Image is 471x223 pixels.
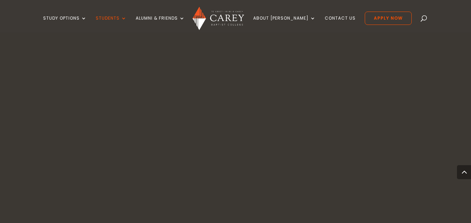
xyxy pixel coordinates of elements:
[136,16,185,32] a: Alumni & Friends
[43,16,87,32] a: Study Options
[193,7,244,30] img: Carey Baptist College
[96,16,127,32] a: Students
[253,16,316,32] a: About [PERSON_NAME]
[365,12,412,25] a: Apply Now
[325,16,356,32] a: Contact Us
